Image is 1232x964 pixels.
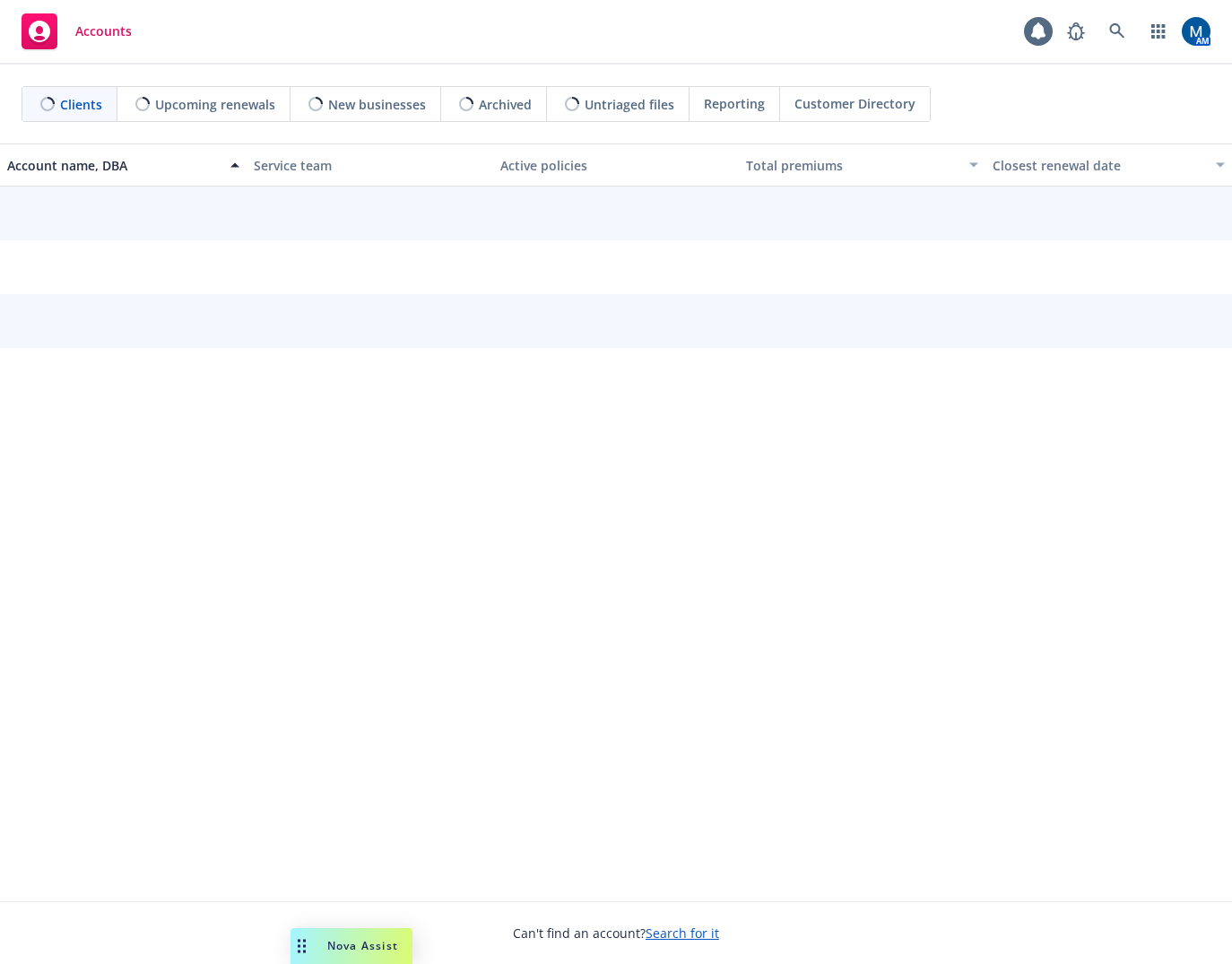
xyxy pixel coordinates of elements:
div: Account name, DBA [7,156,220,175]
span: Nova Assist [327,938,398,953]
div: Active policies [500,156,733,175]
div: Drag to move [291,928,313,964]
button: Active policies [493,143,740,187]
img: photo [1182,17,1210,46]
div: Closest renewal date [993,156,1205,175]
span: Accounts [75,24,132,39]
span: Customer Directory [794,94,915,113]
div: Service team [254,156,486,175]
button: Service team [247,143,493,187]
a: Report a Bug [1058,13,1094,49]
div: Total premiums [746,156,959,175]
a: Search [1099,13,1135,49]
button: Total premiums [739,143,985,187]
span: Can't find an account? [513,924,719,942]
a: Accounts [14,6,139,56]
span: Untriaged files [585,95,674,114]
span: Reporting [704,94,765,113]
a: Switch app [1141,13,1176,49]
button: Closest renewal date [985,143,1232,187]
span: Upcoming renewals [155,95,275,114]
button: Nova Assist [291,928,412,964]
a: Search for it [646,925,719,942]
span: Archived [479,95,532,114]
span: Clients [60,95,102,114]
span: New businesses [328,95,426,114]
